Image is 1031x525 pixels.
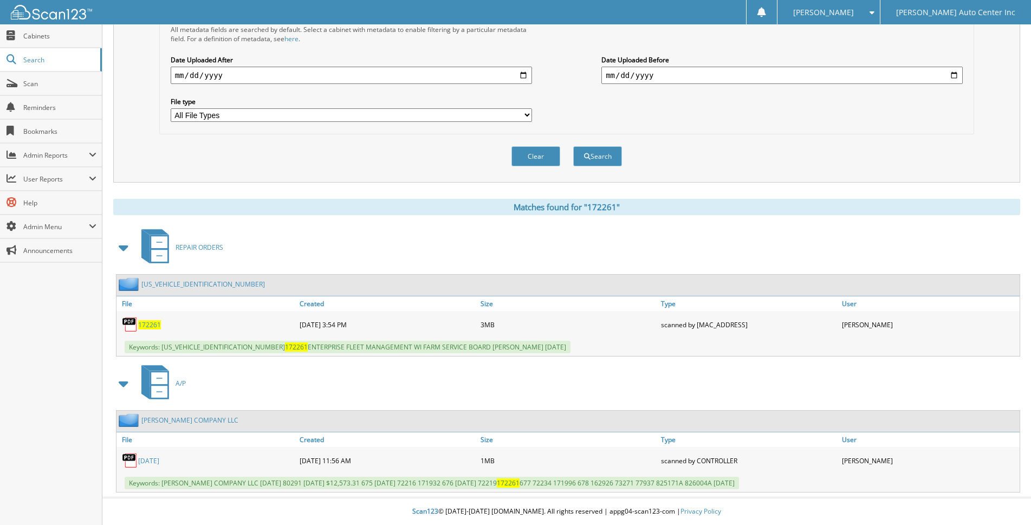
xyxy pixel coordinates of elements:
a: Created [297,432,477,447]
span: REPAIR ORDERS [176,243,223,252]
span: Keywords: [US_VEHICLE_IDENTIFICATION_NUMBER] ENTERPRISE FLEET MANAGEMENT WI FARM SERVICE BOARD [P... [125,341,570,353]
button: Search [573,146,622,166]
img: PDF.png [122,452,138,469]
span: Admin Reports [23,151,89,160]
span: Announcements [23,246,96,255]
label: Date Uploaded After [171,55,532,64]
div: scanned by [MAC_ADDRESS] [658,314,839,335]
a: Privacy Policy [680,507,721,516]
a: Created [297,296,477,311]
span: Bookmarks [23,127,96,136]
span: Reminders [23,103,96,112]
div: 3MB [478,314,658,335]
a: 172261 [138,320,161,329]
a: A/P [135,362,186,405]
span: Search [23,55,95,64]
label: File type [171,97,532,106]
div: Matches found for "172261" [113,199,1020,215]
label: Date Uploaded Before [601,55,963,64]
a: User [839,432,1020,447]
span: Help [23,198,96,208]
a: Type [658,432,839,447]
a: User [839,296,1020,311]
span: 172261 [285,342,308,352]
a: Size [478,432,658,447]
img: folder2.png [119,413,141,427]
div: © [DATE]-[DATE] [DOMAIN_NAME]. All rights reserved | appg04-scan123-com | [102,498,1031,525]
img: PDF.png [122,316,138,333]
a: Size [478,296,658,311]
div: All metadata fields are searched by default. Select a cabinet with metadata to enable filtering b... [171,25,532,43]
span: 172261 [497,478,520,488]
span: Keywords: [PERSON_NAME] COMPANY LLC [DATE] 80291 [DATE] $12,573.31 675 [DATE] 72216 171932 676 [D... [125,477,739,489]
a: here [284,34,299,43]
button: Clear [511,146,560,166]
span: A/P [176,379,186,388]
span: Cabinets [23,31,96,41]
a: Type [658,296,839,311]
a: File [116,296,297,311]
a: [US_VEHICLE_IDENTIFICATION_NUMBER] [141,280,265,289]
img: scan123-logo-white.svg [11,5,92,20]
a: File [116,432,297,447]
div: [PERSON_NAME] [839,450,1020,471]
span: Scan [23,79,96,88]
img: folder2.png [119,277,141,291]
a: REPAIR ORDERS [135,226,223,269]
div: [DATE] 11:56 AM [297,450,477,471]
div: [DATE] 3:54 PM [297,314,477,335]
span: User Reports [23,174,89,184]
div: 1MB [478,450,658,471]
span: [PERSON_NAME] Auto Center Inc [896,9,1015,16]
a: [PERSON_NAME] COMPANY LLC [141,416,238,425]
a: [DATE] [138,456,159,465]
input: end [601,67,963,84]
input: start [171,67,532,84]
span: Scan123 [412,507,438,516]
span: Admin Menu [23,222,89,231]
div: [PERSON_NAME] [839,314,1020,335]
span: [PERSON_NAME] [793,9,854,16]
div: scanned by CONTROLLER [658,450,839,471]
